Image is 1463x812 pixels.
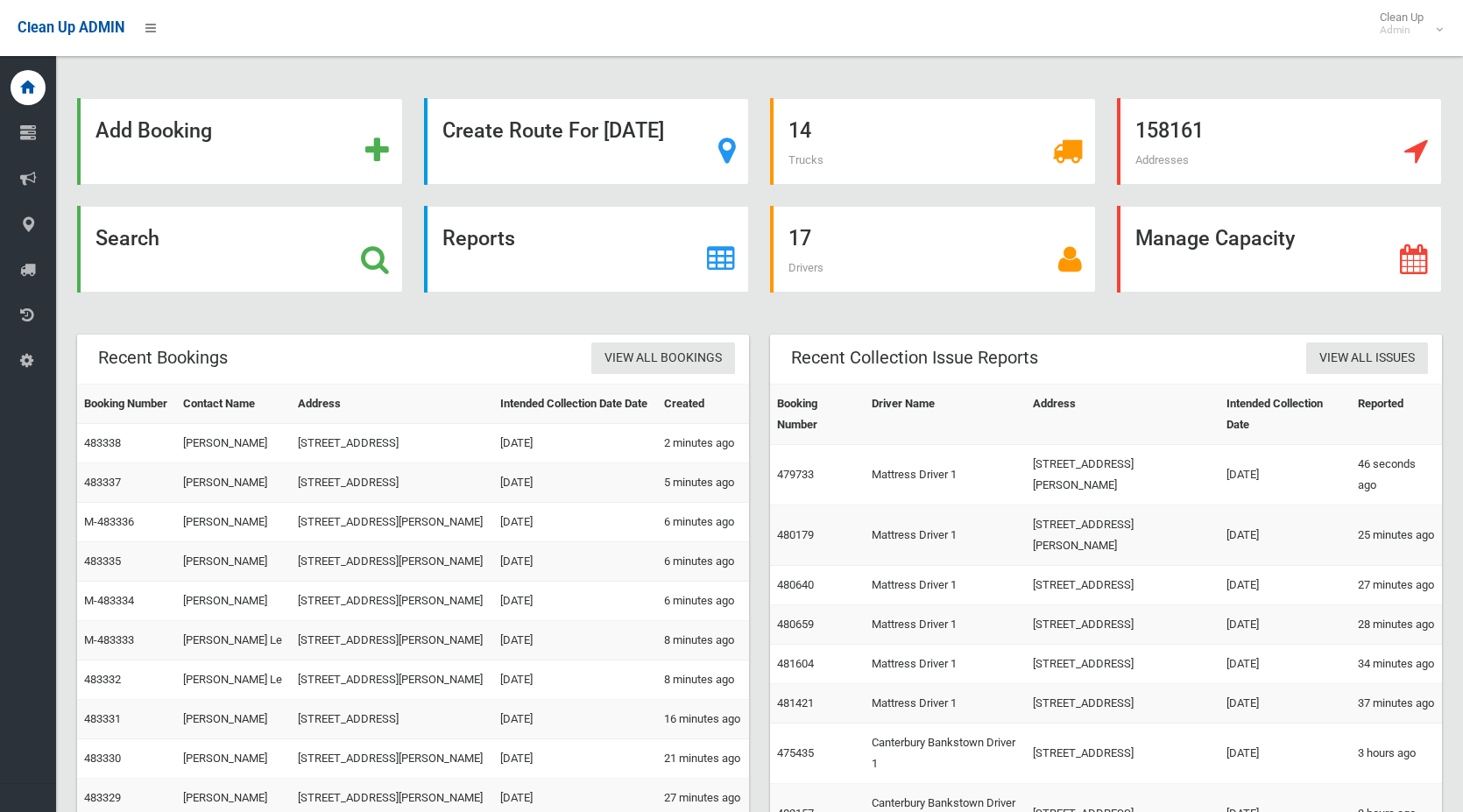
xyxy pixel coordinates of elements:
td: [STREET_ADDRESS] [1026,566,1219,605]
td: [STREET_ADDRESS][PERSON_NAME] [291,542,493,582]
td: 34 minutes ago [1351,645,1442,684]
a: 475435 [777,746,814,759]
a: 480659 [777,618,814,631]
a: 481421 [777,696,814,710]
td: [PERSON_NAME] [176,424,291,463]
td: 28 minutes ago [1351,605,1442,645]
td: [PERSON_NAME] [176,463,291,503]
a: Search [77,206,403,293]
td: [STREET_ADDRESS] [1026,684,1219,724]
td: [DATE] [1219,684,1351,724]
td: 27 minutes ago [1351,566,1442,605]
td: [STREET_ADDRESS] [1026,605,1219,645]
span: Addresses [1135,153,1189,166]
strong: Search [95,226,159,251]
td: [PERSON_NAME] [176,503,291,542]
td: [DATE] [493,739,657,779]
a: 483335 [84,554,121,568]
td: 46 seconds ago [1351,445,1442,505]
td: [DATE] [1219,645,1351,684]
td: [DATE] [1219,605,1351,645]
a: 483329 [84,791,121,804]
a: Create Route For [DATE] [424,98,750,185]
span: Trucks [788,153,823,166]
th: Reported [1351,385,1442,445]
td: [PERSON_NAME] Le [176,660,291,700]
td: [DATE] [493,700,657,739]
td: 25 minutes ago [1351,505,1442,566]
td: [DATE] [493,424,657,463]
a: 483331 [84,712,121,725]
td: [DATE] [1219,505,1351,566]
td: [DATE] [1219,445,1351,505]
th: Address [1026,385,1219,445]
a: Add Booking [77,98,403,185]
a: View All Issues [1306,342,1428,375]
td: 6 minutes ago [657,582,749,621]
td: [PERSON_NAME] Le [176,621,291,660]
td: [DATE] [1219,566,1351,605]
strong: Add Booking [95,118,212,143]
td: [STREET_ADDRESS] [1026,645,1219,684]
td: Mattress Driver 1 [865,566,1026,605]
th: Booking Number [770,385,865,445]
a: 483338 [84,436,121,449]
td: 8 minutes ago [657,621,749,660]
span: Drivers [788,261,823,274]
strong: Reports [442,226,515,251]
td: [PERSON_NAME] [176,739,291,779]
td: [STREET_ADDRESS][PERSON_NAME] [291,503,493,542]
header: Recent Bookings [77,341,249,375]
a: M-483334 [84,594,134,607]
td: [PERSON_NAME] [176,542,291,582]
a: 17 Drivers [770,206,1096,293]
td: 5 minutes ago [657,463,749,503]
td: 3 hours ago [1351,724,1442,784]
a: Reports [424,206,750,293]
td: 8 minutes ago [657,660,749,700]
th: Address [291,385,493,424]
th: Intended Collection Date Date [493,385,657,424]
td: 21 minutes ago [657,739,749,779]
th: Booking Number [77,385,176,424]
td: [STREET_ADDRESS][PERSON_NAME] [291,739,493,779]
th: Created [657,385,749,424]
td: 2 minutes ago [657,424,749,463]
th: Intended Collection Date [1219,385,1351,445]
th: Contact Name [176,385,291,424]
strong: Manage Capacity [1135,226,1295,251]
td: [STREET_ADDRESS] [291,424,493,463]
td: Mattress Driver 1 [865,505,1026,566]
strong: Create Route For [DATE] [442,118,664,143]
td: [DATE] [493,621,657,660]
strong: 158161 [1135,118,1204,143]
td: Mattress Driver 1 [865,684,1026,724]
a: 481604 [777,657,814,670]
a: 158161 Addresses [1117,98,1443,185]
td: [STREET_ADDRESS] [291,463,493,503]
span: Clean Up ADMIN [18,19,124,36]
td: [PERSON_NAME] [176,700,291,739]
span: Clean Up [1371,11,1441,37]
td: 37 minutes ago [1351,684,1442,724]
td: 16 minutes ago [657,700,749,739]
td: Canterbury Bankstown Driver 1 [865,724,1026,784]
td: [STREET_ADDRESS][PERSON_NAME] [291,621,493,660]
a: 483337 [84,476,121,489]
td: 6 minutes ago [657,542,749,582]
a: 483330 [84,752,121,765]
td: [DATE] [493,503,657,542]
strong: 17 [788,226,811,251]
a: 483332 [84,673,121,686]
header: Recent Collection Issue Reports [770,341,1059,375]
td: [DATE] [493,582,657,621]
td: Mattress Driver 1 [865,645,1026,684]
strong: 14 [788,118,811,143]
small: Admin [1380,24,1424,37]
td: 6 minutes ago [657,503,749,542]
td: [STREET_ADDRESS][PERSON_NAME] [1026,445,1219,505]
a: View All Bookings [591,342,735,375]
td: [DATE] [493,660,657,700]
a: 480179 [777,528,814,541]
td: Mattress Driver 1 [865,605,1026,645]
